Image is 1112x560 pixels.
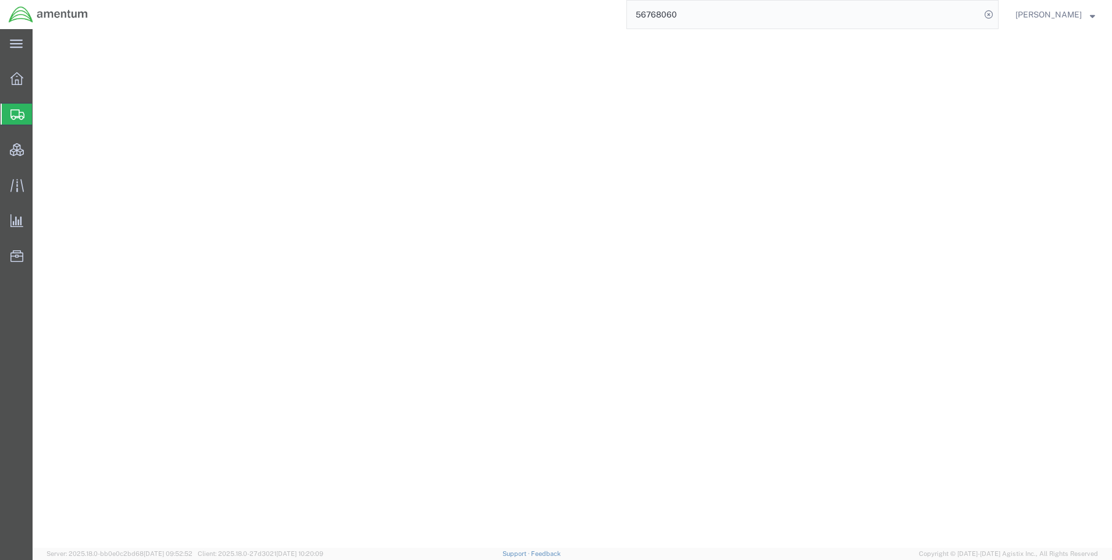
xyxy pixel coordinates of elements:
span: Ray Cheatteam [1015,8,1082,21]
span: Copyright © [DATE]-[DATE] Agistix Inc., All Rights Reserved [919,549,1098,559]
span: Client: 2025.18.0-27d3021 [198,550,323,557]
input: Search for shipment number, reference number [627,1,981,29]
img: logo [8,6,88,23]
button: [PERSON_NAME] [1015,8,1096,22]
span: [DATE] 10:20:09 [276,550,323,557]
span: Server: 2025.18.0-bb0e0c2bd68 [47,550,193,557]
a: Support [502,550,532,557]
a: Feedback [531,550,561,557]
iframe: FS Legacy Container [33,29,1112,548]
span: [DATE] 09:52:52 [144,550,193,557]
